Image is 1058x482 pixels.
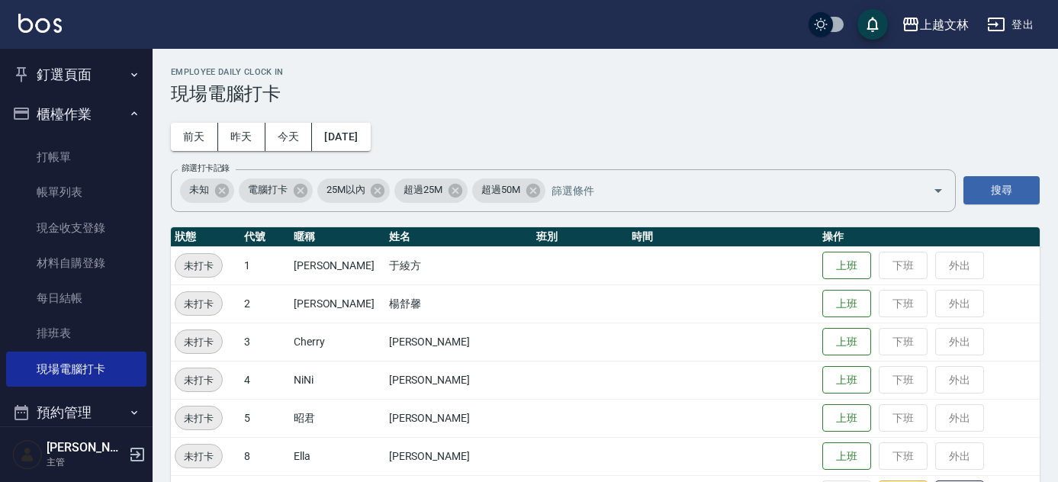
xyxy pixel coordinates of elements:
button: Open [926,178,950,203]
div: 25M以內 [317,178,391,203]
span: 未知 [180,182,218,198]
span: 未打卡 [175,372,222,388]
th: 姓名 [385,227,533,247]
div: 電腦打卡 [239,178,313,203]
button: 上班 [822,328,871,356]
div: 超過25M [394,178,468,203]
td: 于綾方 [385,246,533,284]
td: 3 [240,323,290,361]
button: 昨天 [218,123,265,151]
button: 櫃檯作業 [6,95,146,134]
button: 上班 [822,290,871,318]
th: 暱稱 [290,227,385,247]
span: 超過25M [394,182,452,198]
td: Cherry [290,323,385,361]
th: 代號 [240,227,290,247]
a: 每日結帳 [6,281,146,316]
button: 登出 [981,11,1040,39]
th: 班別 [532,227,628,247]
a: 排班表 [6,316,146,351]
span: 未打卡 [175,296,222,312]
button: 今天 [265,123,313,151]
button: 上班 [822,252,871,280]
img: Logo [18,14,62,33]
td: NiNi [290,361,385,399]
a: 現金收支登錄 [6,210,146,246]
label: 篩選打卡記錄 [182,162,230,174]
td: [PERSON_NAME] [290,246,385,284]
button: save [857,9,888,40]
button: 上班 [822,442,871,471]
td: 楊舒馨 [385,284,533,323]
td: [PERSON_NAME] [385,437,533,475]
th: 時間 [628,227,818,247]
td: 4 [240,361,290,399]
div: 上越文林 [920,15,969,34]
h3: 現場電腦打卡 [171,83,1040,104]
a: 材料自購登錄 [6,246,146,281]
div: 超過50M [472,178,545,203]
a: 打帳單 [6,140,146,175]
span: 25M以內 [317,182,375,198]
td: 5 [240,399,290,437]
button: 釘選頁面 [6,55,146,95]
th: 操作 [818,227,1040,247]
td: 昭君 [290,399,385,437]
button: 上班 [822,404,871,432]
button: 上越文林 [896,9,975,40]
td: 2 [240,284,290,323]
button: 前天 [171,123,218,151]
span: 超過50M [472,182,529,198]
button: 上班 [822,366,871,394]
span: 未打卡 [175,258,222,274]
td: [PERSON_NAME] [385,361,533,399]
td: [PERSON_NAME] [385,323,533,361]
a: 帳單列表 [6,175,146,210]
img: Person [12,439,43,470]
a: 現場電腦打卡 [6,352,146,387]
span: 未打卡 [175,334,222,350]
button: 預約管理 [6,393,146,432]
td: Ella [290,437,385,475]
td: [PERSON_NAME] [385,399,533,437]
div: 未知 [180,178,234,203]
input: 篩選條件 [548,177,906,204]
span: 未打卡 [175,448,222,464]
button: [DATE] [312,123,370,151]
span: 電腦打卡 [239,182,297,198]
span: 未打卡 [175,410,222,426]
button: 搜尋 [963,176,1040,204]
p: 主管 [47,455,124,469]
h5: [PERSON_NAME] [47,440,124,455]
td: [PERSON_NAME] [290,284,385,323]
h2: Employee Daily Clock In [171,67,1040,77]
td: 1 [240,246,290,284]
th: 狀態 [171,227,240,247]
td: 8 [240,437,290,475]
